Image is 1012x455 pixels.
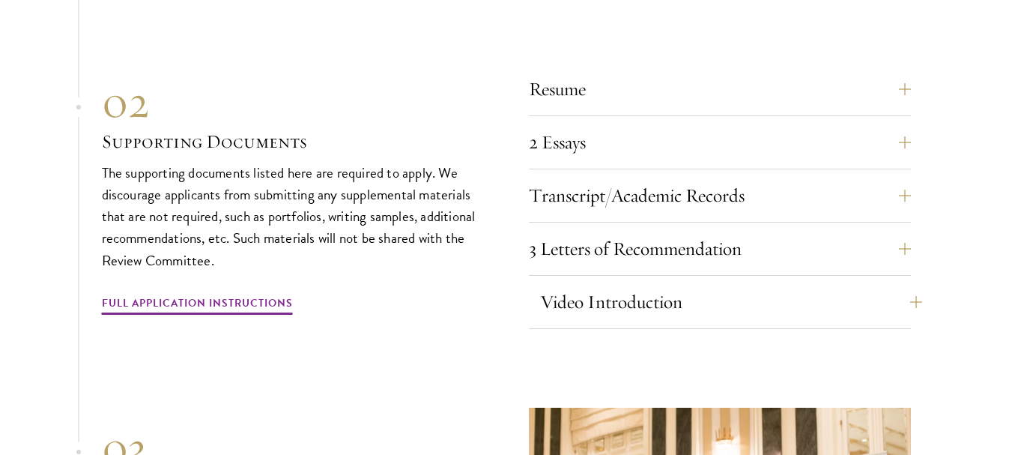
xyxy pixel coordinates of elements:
[529,71,911,107] button: Resume
[102,294,293,317] a: Full Application Instructions
[529,231,911,267] button: 3 Letters of Recommendation
[529,178,911,214] button: Transcript/Academic Records
[102,162,484,271] p: The supporting documents listed here are required to apply. We discourage applicants from submitt...
[540,284,922,320] button: Video Introduction
[529,124,911,160] button: 2 Essays
[102,129,484,154] h3: Supporting Documents
[102,75,484,129] div: 02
